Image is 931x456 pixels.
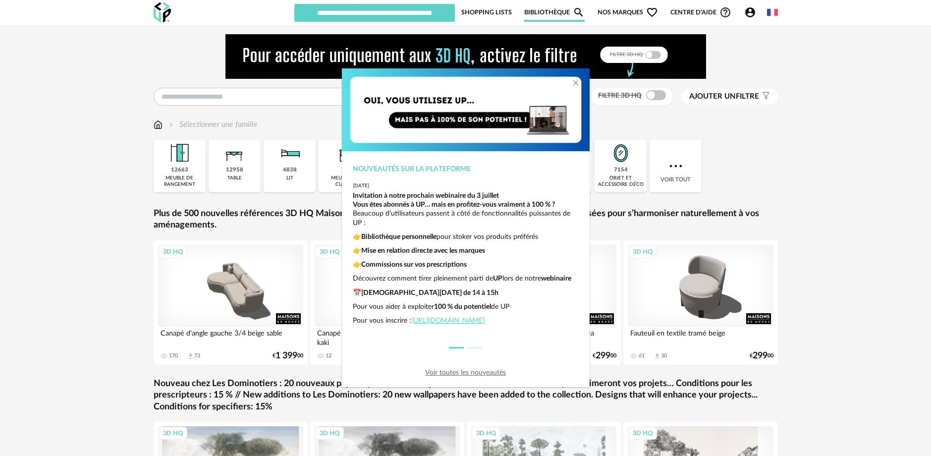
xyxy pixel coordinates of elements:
[434,303,491,310] strong: 100 % du potentiel
[353,201,555,208] strong: Vous êtes abonnés à UP… mais en profitez-vous vraiment à 100 % ?
[342,68,590,387] div: dialog
[411,317,485,324] a: [URL][DOMAIN_NAME]
[353,302,578,311] p: Pour vous aider à exploiter de UP
[353,165,578,173] div: Nouveautés sur la plateforme
[353,183,578,189] div: [DATE]
[361,261,467,268] strong: Commissions sur vos prescriptions
[361,289,498,296] strong: [DEMOGRAPHIC_DATA][DATE] de 14 à 15h
[425,369,506,376] a: Voir toutes les nouveautés
[541,275,571,282] strong: webinaire
[353,200,578,228] p: Beaucoup d’utilisateurs passent à côté de fonctionnalités puissantes de UP :
[353,316,578,325] p: Pour vous inscrire :
[353,246,578,255] p: 👉
[342,68,590,151] img: Copie%20de%20Orange%20Yellow%20Gradient%20Minimal%20Coming%20Soon%20Email%20Header%20(1)%20(1).png
[493,275,502,282] strong: UP
[353,288,578,297] p: 📅
[353,274,578,283] p: Découvrez comment tirer pleinement parti de lors de notre
[353,260,578,269] p: 👉
[572,78,580,89] button: Close
[353,232,578,241] p: 👉 pour stoker vos produits préférés
[361,247,485,254] strong: Mise en relation directe avec les marques
[353,191,578,200] div: Invitation à notre prochain webinaire du 3 juillet
[361,233,437,240] strong: Bibliothèque personnelle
